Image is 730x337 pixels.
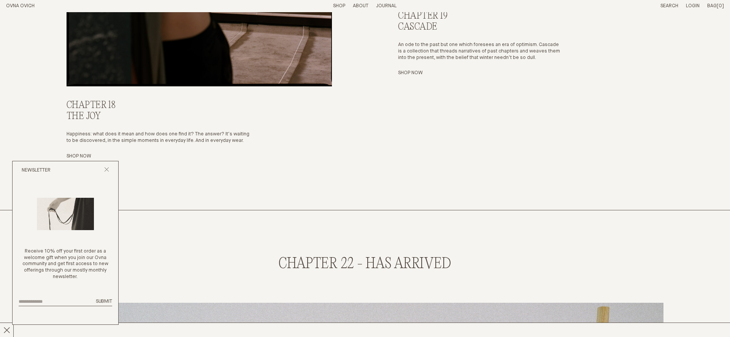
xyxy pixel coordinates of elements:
[398,42,563,61] p: An ode to the past but one which foresees an era of optimism. Cascade is a collection that thread...
[22,167,51,174] h2: Newsletter
[376,3,397,8] a: Journal
[333,3,345,8] a: Shop
[67,154,91,159] a: Shop Now
[19,248,112,280] p: Receive 10% off your first order as a welcome gift when you join our Ovna community and get first...
[67,111,252,122] h3: The Joy
[717,3,724,8] span: [0]
[398,70,423,75] a: Shop Now
[67,100,252,111] h2: Chapter 18
[67,131,252,144] p: Happiness: what does it mean and how does one find it? The answer? It’s waiting to be discovered,...
[96,299,112,305] button: Submit
[686,3,700,8] a: Login
[398,22,563,33] h3: Cascade
[707,3,717,8] span: Bag
[353,3,368,10] summary: About
[660,3,678,8] a: Search
[104,167,109,174] button: Close popup
[398,11,563,22] h2: Chapter 19
[279,256,451,272] h2: CHAPTER 22 - has arrived
[6,3,35,8] a: Home
[96,299,112,304] span: Submit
